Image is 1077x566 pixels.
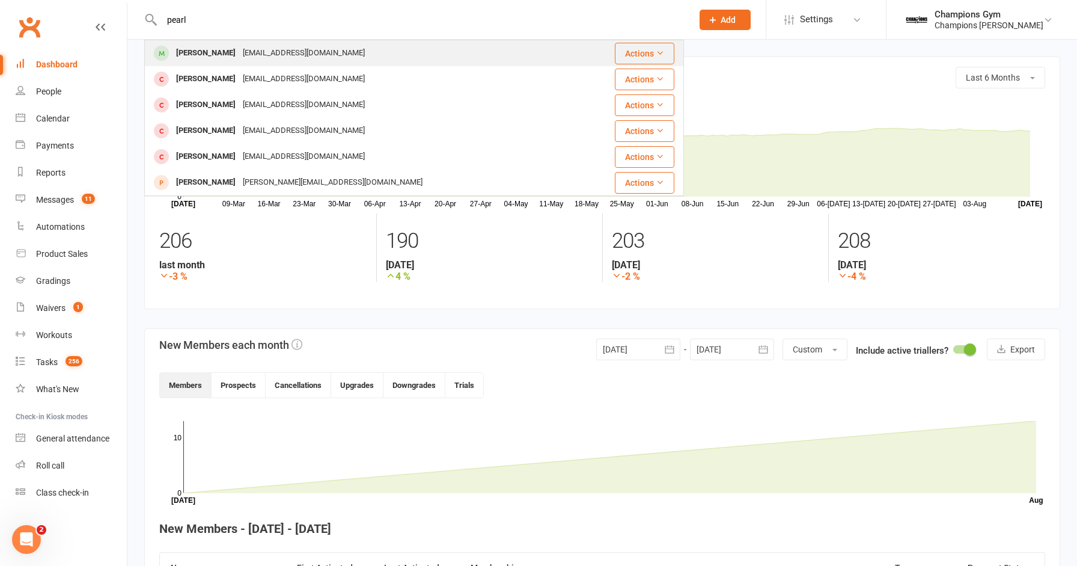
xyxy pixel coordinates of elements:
div: People [36,87,61,96]
div: [EMAIL_ADDRESS][DOMAIN_NAME] [239,45,368,62]
span: 11 [82,194,95,204]
button: Export [987,339,1045,360]
div: [PERSON_NAME][EMAIL_ADDRESS][DOMAIN_NAME] [239,174,426,191]
div: [EMAIL_ADDRESS][DOMAIN_NAME] [239,122,368,140]
div: [EMAIL_ADDRESS][DOMAIN_NAME] [239,70,368,88]
strong: [DATE] [838,259,1045,271]
span: Last 6 Months [966,73,1020,82]
div: Class check-in [36,488,89,497]
span: Settings [800,6,833,33]
div: 190 [386,223,593,259]
a: Automations [16,214,127,241]
a: Dashboard [16,51,127,78]
div: Workouts [36,330,72,340]
strong: [DATE] [612,259,819,271]
div: Tasks [36,357,58,367]
button: Cancellations [266,373,331,398]
div: Champions [PERSON_NAME] [935,20,1043,31]
div: [PERSON_NAME] [172,122,239,140]
div: [EMAIL_ADDRESS][DOMAIN_NAME] [239,96,368,114]
div: General attendance [36,434,109,443]
div: [PERSON_NAME] [172,96,239,114]
button: Actions [615,172,674,194]
div: Product Sales [36,249,88,259]
h3: New Members each month [159,339,302,351]
strong: -3 % [159,271,367,282]
a: Workouts [16,322,127,349]
div: [EMAIL_ADDRESS][DOMAIN_NAME] [239,148,368,165]
span: Custom [793,345,822,354]
button: Actions [615,120,674,142]
a: Tasks 256 [16,349,127,376]
div: [PERSON_NAME] [172,148,239,165]
div: [PERSON_NAME] [172,174,239,191]
a: What's New [16,376,127,403]
strong: -2 % [612,271,819,282]
div: Champions Gym [935,9,1043,20]
span: 1 [73,302,83,312]
button: Add [700,10,751,30]
div: What's New [36,384,79,394]
div: [PERSON_NAME] [172,70,239,88]
button: Actions [615,69,674,90]
strong: [DATE] [386,259,593,271]
strong: -4 % [838,271,1045,282]
input: Search... [158,11,684,28]
button: Actions [615,146,674,168]
div: 203 [612,223,819,259]
button: Actions [615,43,674,64]
a: Reports [16,159,127,186]
button: Actions [615,94,674,116]
a: Product Sales [16,241,127,268]
a: Roll call [16,452,127,479]
a: Gradings [16,268,127,295]
div: Messages [36,195,74,205]
div: Payments [36,141,74,150]
a: Waivers 1 [16,295,127,322]
div: Roll call [36,461,64,470]
label: Include active triallers? [856,343,948,358]
a: Class kiosk mode [16,479,127,506]
button: Upgrades [331,373,383,398]
div: Automations [36,222,85,232]
a: General attendance kiosk mode [16,425,127,452]
strong: last month [159,259,367,271]
a: Clubworx [14,12,44,42]
button: Last 6 Months [956,67,1045,88]
span: Add [721,15,736,25]
div: Waivers [36,303,66,313]
a: People [16,78,127,105]
iframe: Intercom live chat [12,525,41,554]
div: Reports [36,168,66,177]
span: 2 [37,525,46,535]
a: Messages 11 [16,186,127,214]
div: 208 [838,223,1045,259]
button: Prospects [212,373,266,398]
div: Dashboard [36,60,78,69]
span: 256 [66,356,82,366]
div: 206 [159,223,367,259]
img: thumb_image1583738905.png [905,8,929,32]
button: Members [160,373,212,398]
div: Gradings [36,276,70,286]
button: Trials [445,373,483,398]
a: Payments [16,132,127,159]
button: Custom [783,339,847,360]
h4: New Members - [DATE] - [DATE] [159,522,1045,535]
button: Downgrades [383,373,445,398]
a: Calendar [16,105,127,132]
div: Calendar [36,114,70,123]
div: [PERSON_NAME] [172,45,239,62]
strong: 4 % [386,271,593,282]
